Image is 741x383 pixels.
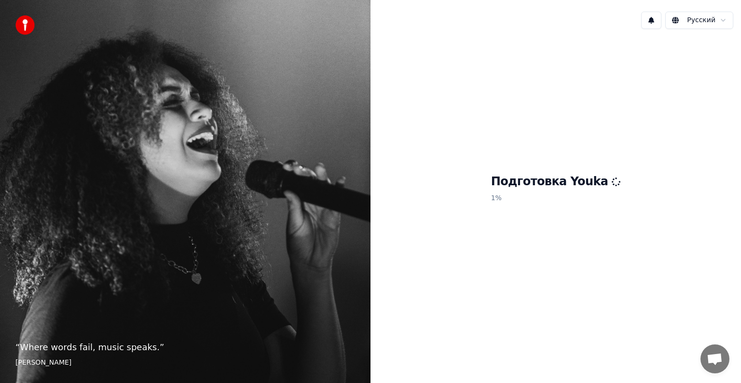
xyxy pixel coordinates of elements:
div: Открытый чат [700,344,729,373]
p: “ Where words fail, music speaks. ” [15,341,355,354]
h1: Подготовка Youka [491,174,621,190]
footer: [PERSON_NAME] [15,358,355,368]
p: 1 % [491,190,621,207]
img: youka [15,15,35,35]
